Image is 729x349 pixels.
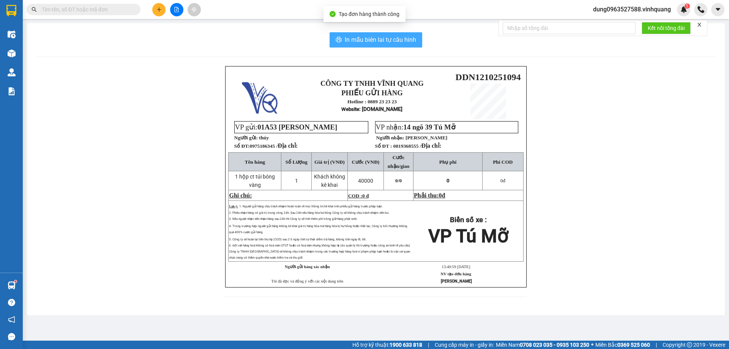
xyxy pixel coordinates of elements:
span: notification [8,316,15,323]
span: 0 [399,178,402,183]
span: Miền Nam [496,341,589,349]
span: 0975186345 / [249,143,298,149]
span: 0819368555 / [393,143,442,149]
button: aim [188,3,201,16]
span: Giá trị (VNĐ) [314,159,345,165]
strong: [PERSON_NAME] [441,279,472,284]
strong: Số ĐT : [375,143,392,149]
span: Ghi chú: [229,192,252,199]
strong: : [DOMAIN_NAME] [341,106,402,112]
img: warehouse-icon [8,68,16,76]
img: warehouse-icon [8,281,16,289]
span: VP gửi: [235,123,337,131]
span: 1 [295,178,298,184]
span: COD : [348,193,369,199]
img: solution-icon [8,87,16,95]
strong: CÔNG TY TNHH VĨNH QUANG [320,79,424,87]
span: Cước (VNĐ) [352,159,380,165]
strong: Người nhận: [376,135,404,141]
span: | [428,341,429,349]
span: 0/ [395,178,402,183]
span: copyright [687,342,692,347]
span: aim [191,7,197,12]
span: 0 đ [362,193,369,199]
img: icon-new-feature [680,6,687,13]
span: 4: Trong trường hợp người gửi hàng không kê khai giá trị hàng hóa mà hàng hóa bị hư hỏng hoặc thấ... [229,224,407,234]
span: 01A53 [PERSON_NAME] [257,123,337,131]
strong: NV tạo đơn hàng [441,272,471,276]
button: plus [152,3,166,16]
span: [PERSON_NAME] [406,135,447,141]
strong: Hotline : 0889 23 23 23 [347,99,397,104]
span: 0 [439,192,442,199]
span: 13:40:59 [DATE] [442,265,470,269]
span: file-add [174,7,179,12]
button: file-add [170,3,183,16]
span: Khách không kê khai [314,174,345,188]
img: logo-vxr [6,5,16,16]
img: phone-icon [697,6,704,13]
span: check-circle [330,11,336,17]
img: logo [242,78,278,114]
span: Tạo đơn hàng thành công [339,11,399,17]
span: Miền Bắc [595,341,650,349]
span: Cung cấp máy in - giấy in: [435,341,494,349]
img: warehouse-icon [8,30,16,38]
strong: Số ĐT: [234,143,298,149]
span: DDN1210251094 [456,72,521,82]
strong: 1900 633 818 [390,342,422,348]
span: 0 [500,178,503,183]
span: | [656,341,657,349]
span: printer [336,36,342,44]
sup: 1 [685,3,690,9]
span: 1: Người gửi hàng chịu trách nhiệm hoàn toàn về mọi thông tin kê khai trên phiếu gửi hàng trước p... [239,205,383,208]
span: thúy [259,135,269,141]
span: Cước nhận/giao [388,155,410,169]
span: caret-down [715,6,721,13]
span: đ [500,178,505,183]
span: close [697,22,702,27]
span: 1 [686,3,688,9]
span: Lưu ý: [229,205,238,208]
span: plus [156,7,162,12]
span: question-circle [8,299,15,306]
span: In mẫu biên lai tự cấu hình [345,35,416,44]
span: 14 ngõ 39 Tú Mỡ [404,123,456,131]
strong: Biển số xe : [450,216,487,224]
sup: 1 [14,280,17,283]
span: 3: Nếu người nhận đến nhận hàng sau 24h thì Công ty sẽ tính thêm phí trông giữ hàng phát sinh. [229,217,357,221]
span: Phải thu: [414,192,445,199]
img: warehouse-icon [8,49,16,57]
span: ⚪️ [591,343,593,346]
span: 1 hộp ct túi bóng vàng [235,174,275,188]
span: Website [341,106,359,112]
span: search [32,7,37,12]
span: Địa chỉ: [278,142,298,149]
input: Nhập số tổng đài [503,22,636,34]
span: 0 [447,178,450,183]
span: Kết nối tổng đài [648,24,685,32]
span: Số Lượng [286,159,308,165]
span: message [8,333,15,340]
span: đ [442,192,445,199]
input: Tìm tên, số ĐT hoặc mã đơn [42,5,131,14]
button: printerIn mẫu biên lai tự cấu hình [330,32,422,47]
span: 40000 [358,178,373,184]
span: dung0963527588.vinhquang [587,5,677,14]
strong: PHIẾU GỬI HÀNG [341,89,403,97]
span: Địa chỉ: [421,142,441,149]
strong: 0708 023 035 - 0935 103 250 [520,342,589,348]
button: caret-down [711,3,724,16]
span: Phí COD [493,159,513,165]
strong: Người gửi: [234,135,258,141]
span: 5: Công ty sẽ hoàn lại tiền thu hộ (COD) sau 2-3 ngày tính từ thời điểm trả hàng, không tính ngày... [229,238,410,259]
strong: 0369 525 060 [617,342,650,348]
span: Phụ phí [439,159,456,165]
strong: Người gửi hàng xác nhận [285,265,330,269]
span: Hỗ trợ kỹ thuật: [352,341,422,349]
span: VP nhận: [376,123,456,131]
span: VP Tú Mỡ [428,225,508,247]
button: Kết nối tổng đài [642,22,691,34]
span: Tên hàng [245,159,265,165]
span: Tôi đã đọc và đồng ý với các nội dung trên [271,279,343,283]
